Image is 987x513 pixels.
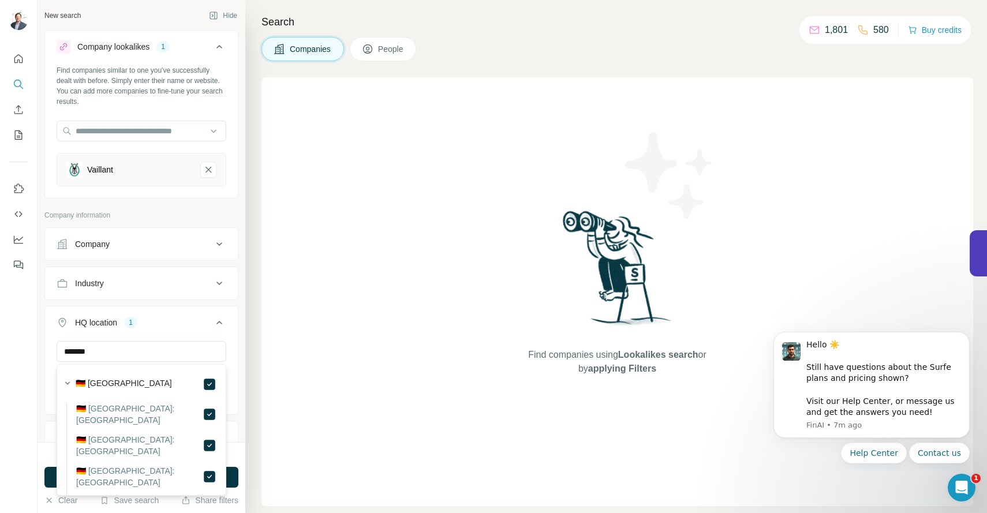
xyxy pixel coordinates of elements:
[57,65,226,107] div: Find companies similar to one you've successfully dealt with before. Simply enter their name or w...
[873,23,889,37] p: 580
[618,123,721,227] img: Surfe Illustration - Stars
[44,210,238,220] p: Company information
[825,23,848,37] p: 1,801
[9,254,28,275] button: Feedback
[76,403,203,426] label: 🇩🇪 [GEOGRAPHIC_DATA]: [GEOGRAPHIC_DATA]
[45,309,238,341] button: HQ location1
[45,424,238,451] button: Annual revenue ($)
[44,10,81,21] div: New search
[9,48,28,69] button: Quick start
[45,33,238,65] button: Company lookalikes1
[948,474,975,501] iframe: Intercom live chat
[9,99,28,120] button: Enrich CSV
[200,162,216,178] button: Vaillant-remove-button
[181,495,238,506] button: Share filters
[75,238,110,250] div: Company
[100,495,159,506] button: Save search
[9,204,28,224] button: Use Surfe API
[44,467,238,488] button: Run search
[124,317,137,328] div: 1
[75,317,117,328] div: HQ location
[66,162,83,178] img: Vaillant-logo
[45,230,238,258] button: Company
[76,434,203,457] label: 🇩🇪 [GEOGRAPHIC_DATA]: [GEOGRAPHIC_DATA]
[9,12,28,30] img: Avatar
[76,465,203,488] label: 🇩🇪 [GEOGRAPHIC_DATA]: [GEOGRAPHIC_DATA]
[9,178,28,199] button: Use Surfe on LinkedIn
[908,22,962,38] button: Buy credits
[290,43,332,55] span: Companies
[9,125,28,145] button: My lists
[588,364,656,373] span: applying Filters
[77,41,149,53] div: Company lookalikes
[9,229,28,250] button: Dashboard
[87,164,113,175] div: Vaillant
[618,350,698,360] span: Lookalikes search
[201,7,245,24] button: Hide
[9,74,28,95] button: Search
[525,348,709,376] span: Find companies using or by
[558,208,678,336] img: Surfe Illustration - Woman searching with binoculars
[45,269,238,297] button: Industry
[971,474,981,483] span: 1
[378,43,405,55] span: People
[76,377,172,391] label: 🇩🇪 [GEOGRAPHIC_DATA]
[261,14,973,30] h4: Search
[75,278,104,289] div: Industry
[756,321,987,470] iframe: Intercom notifications message
[156,42,170,52] div: 1
[44,495,77,506] button: Clear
